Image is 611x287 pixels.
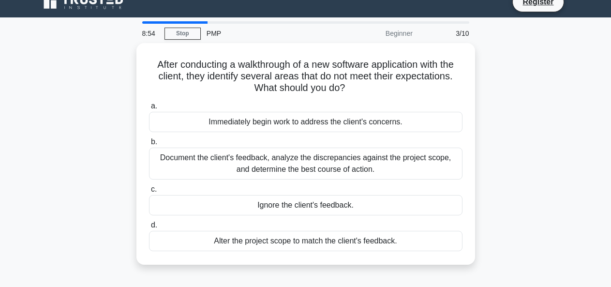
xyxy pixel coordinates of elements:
span: c. [151,185,157,193]
a: Stop [164,28,201,40]
span: a. [151,102,157,110]
div: Alter the project scope to match the client's feedback. [149,231,462,251]
div: PMP [201,24,334,43]
div: 3/10 [418,24,475,43]
div: Immediately begin work to address the client's concerns. [149,112,462,132]
span: d. [151,221,157,229]
span: b. [151,137,157,146]
div: Document the client's feedback, analyze the discrepancies against the project scope, and determin... [149,148,462,180]
div: Beginner [334,24,418,43]
h5: After conducting a walkthrough of a new software application with the client, they identify sever... [148,59,463,94]
div: Ignore the client's feedback. [149,195,462,215]
div: 8:54 [136,24,164,43]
